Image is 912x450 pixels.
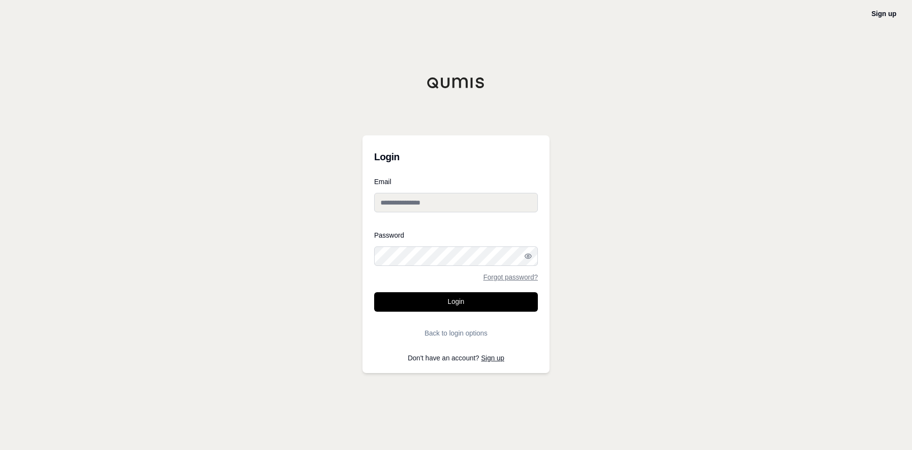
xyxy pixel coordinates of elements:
[374,147,538,167] h3: Login
[481,354,504,362] a: Sign up
[374,232,538,239] label: Password
[374,355,538,361] p: Don't have an account?
[374,292,538,312] button: Login
[374,178,538,185] label: Email
[427,77,485,89] img: Qumis
[483,274,538,281] a: Forgot password?
[374,323,538,343] button: Back to login options
[872,10,896,18] a: Sign up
